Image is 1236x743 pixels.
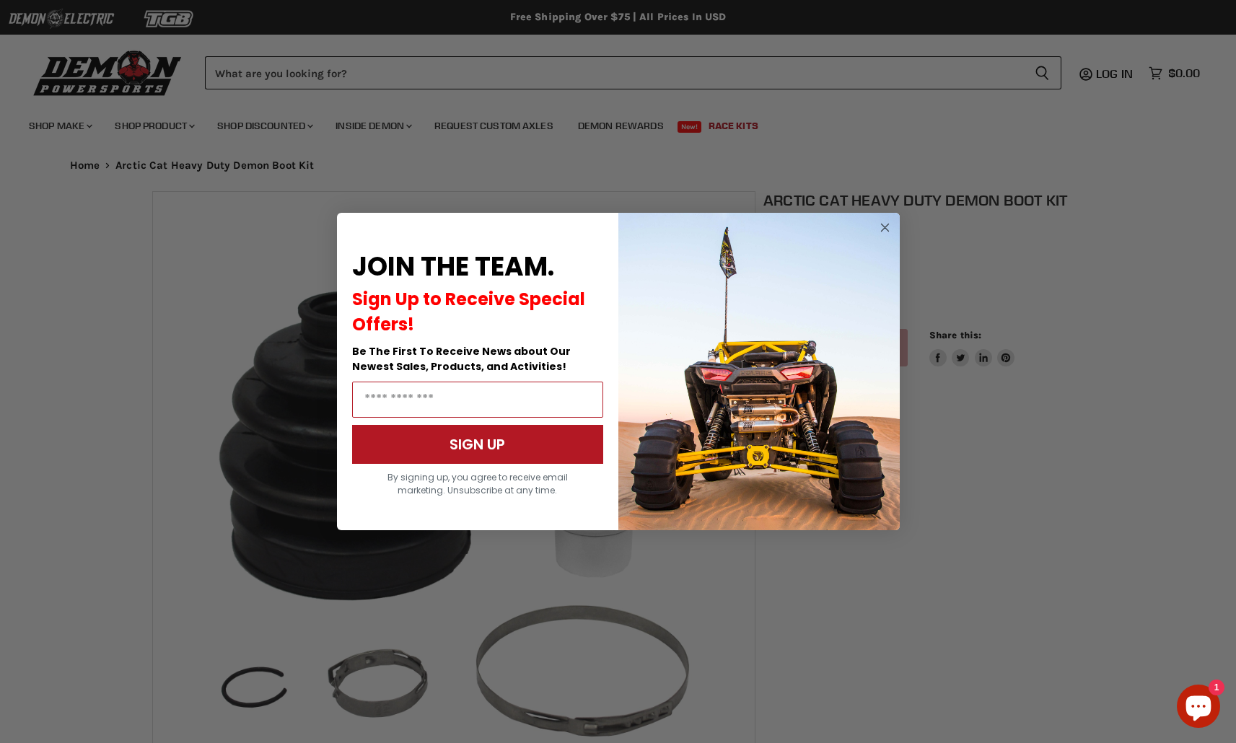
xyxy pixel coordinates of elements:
[352,382,603,418] input: Email Address
[352,344,571,374] span: Be The First To Receive News about Our Newest Sales, Products, and Activities!
[352,425,603,464] button: SIGN UP
[618,213,900,530] img: a9095488-b6e7-41ba-879d-588abfab540b.jpeg
[352,287,585,336] span: Sign Up to Receive Special Offers!
[387,471,568,496] span: By signing up, you agree to receive email marketing. Unsubscribe at any time.
[1173,685,1224,731] inbox-online-store-chat: Shopify online store chat
[352,248,554,285] span: JOIN THE TEAM.
[876,219,894,237] button: Close dialog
